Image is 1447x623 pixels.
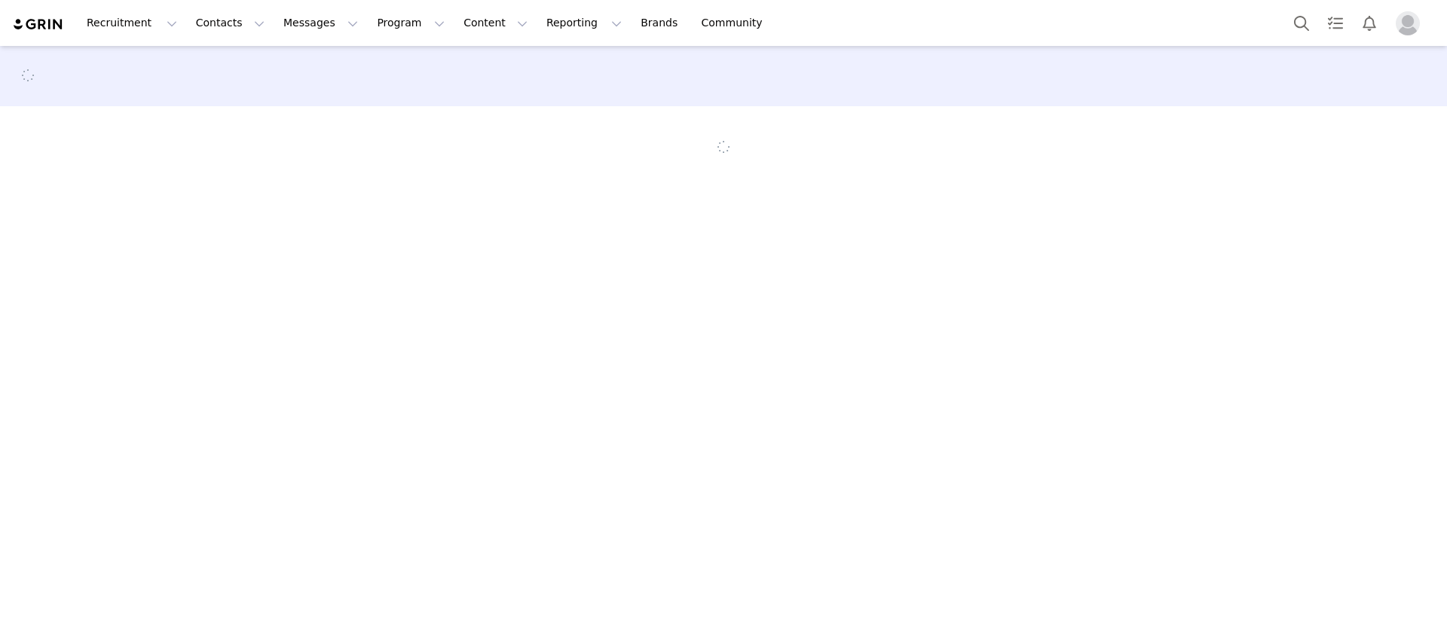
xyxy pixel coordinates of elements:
[12,17,65,32] img: grin logo
[187,6,274,40] button: Contacts
[1396,11,1420,35] img: placeholder-profile.jpg
[1387,11,1435,35] button: Profile
[632,6,691,40] a: Brands
[1319,6,1352,40] a: Tasks
[454,6,537,40] button: Content
[537,6,631,40] button: Reporting
[78,6,186,40] button: Recruitment
[1353,6,1386,40] button: Notifications
[368,6,454,40] button: Program
[274,6,367,40] button: Messages
[693,6,779,40] a: Community
[1285,6,1318,40] button: Search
